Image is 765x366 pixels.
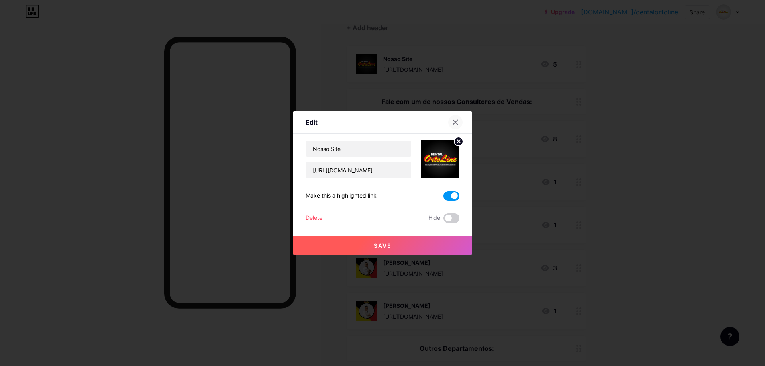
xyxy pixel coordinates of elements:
[421,140,459,178] img: link_thumbnail
[306,117,318,127] div: Edit
[306,191,377,201] div: Make this a highlighted link
[293,236,472,255] button: Save
[306,141,411,157] input: Title
[306,162,411,178] input: URL
[306,213,322,223] div: Delete
[374,242,392,249] span: Save
[428,213,440,223] span: Hide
